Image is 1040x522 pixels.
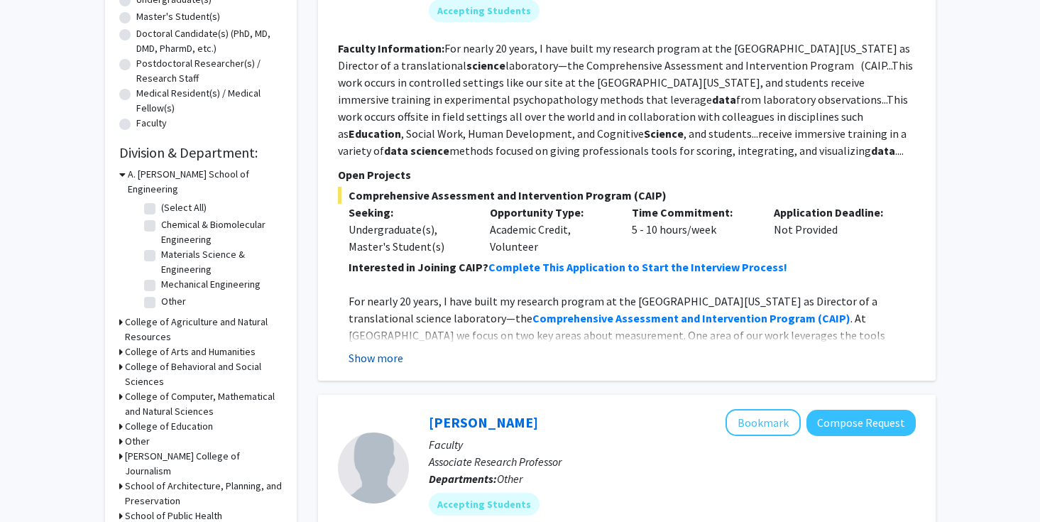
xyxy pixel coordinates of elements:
fg-read-more: For nearly 20 years, I have built my research program at the [GEOGRAPHIC_DATA][US_STATE] as Direc... [338,41,913,158]
strong: Comprehensive Assessment and Intervention Program [532,311,816,325]
b: Science [644,126,684,141]
h3: Other [125,434,150,449]
p: Faculty [429,436,916,453]
div: 5 - 10 hours/week [621,204,763,255]
label: Materials Science & Engineering [161,247,279,277]
span: Other [497,472,522,486]
div: Undergraduate(s), Master's Student(s) [349,221,469,255]
button: Show more [349,349,403,366]
label: Master's Student(s) [136,9,220,24]
p: Seeking: [349,204,469,221]
h3: College of Behavioral and Social Sciences [125,359,283,389]
label: Other [161,294,186,309]
b: data [384,143,408,158]
p: Associate Research Professor [429,453,916,470]
h2: Division & Department: [119,144,283,161]
strong: Interested in Joining CAIP? [349,260,488,274]
label: Doctoral Candidate(s) (PhD, MD, DMD, PharmD, etc.) [136,26,283,56]
b: data [871,143,895,158]
h3: [PERSON_NAME] College of Journalism [125,449,283,479]
b: science [410,143,449,158]
label: Medical Resident(s) / Medical Fellow(s) [136,86,283,116]
div: Academic Credit, Volunteer [479,204,621,255]
h3: School of Architecture, Planning, and Preservation [125,479,283,509]
mat-chip: Accepting Students [429,493,540,516]
button: Add Dong Liang to Bookmarks [726,409,801,436]
h3: College of Agriculture and Natural Resources [125,315,283,344]
b: Education [349,126,401,141]
b: Departments: [429,472,497,486]
b: Faculty Information: [338,41,444,55]
p: Opportunity Type: [490,204,611,221]
div: Not Provided [763,204,905,255]
a: [PERSON_NAME] [429,413,538,431]
strong: (CAIP) [818,311,850,325]
p: Application Deadline: [774,204,894,221]
span: Comprehensive Assessment and Intervention Program (CAIP) [338,187,916,204]
label: Postdoctoral Researcher(s) / Research Staff [136,56,283,86]
h3: A. [PERSON_NAME] School of Engineering [128,167,283,197]
iframe: Chat [11,458,60,511]
label: Mechanical Engineering [161,277,261,292]
label: (Select All) [161,200,207,215]
b: data [712,92,736,107]
a: Comprehensive Assessment and Intervention Program (CAIP) [532,311,850,325]
a: Complete This Application to Start the Interview Process! [488,260,787,274]
label: Faculty [136,116,167,131]
label: Chemical & Biomolecular Engineering [161,217,279,247]
h3: College of Education [125,419,213,434]
b: science [466,58,505,72]
p: Open Projects [338,166,916,183]
p: Time Commitment: [632,204,752,221]
button: Compose Request to Dong Liang [806,410,916,436]
h3: College of Arts and Humanities [125,344,256,359]
h3: College of Computer, Mathematical and Natural Sciences [125,389,283,419]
